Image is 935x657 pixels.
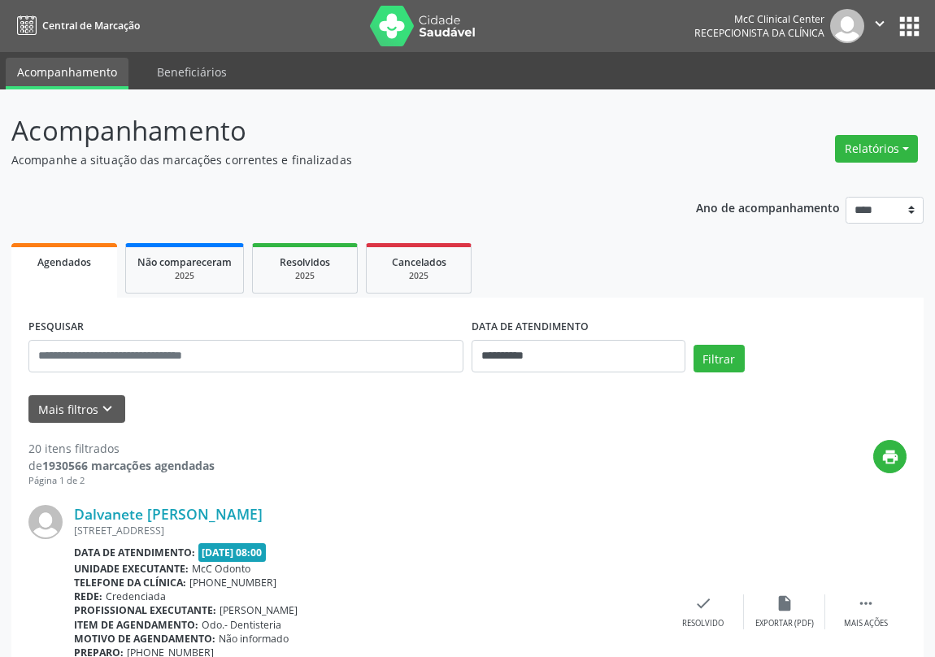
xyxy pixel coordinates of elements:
div: 2025 [378,270,459,282]
img: img [830,9,864,43]
a: Dalvanete [PERSON_NAME] [74,505,263,523]
div: [STREET_ADDRESS] [74,524,663,537]
p: Acompanhe a situação das marcações correntes e finalizadas [11,151,650,168]
a: Acompanhamento [6,58,128,89]
button: Relatórios [835,135,918,163]
a: Beneficiários [146,58,238,86]
label: DATA DE ATENDIMENTO [472,315,589,340]
div: Mais ações [844,618,888,629]
div: 2025 [137,270,232,282]
span: Central de Marcação [42,19,140,33]
div: Resolvido [682,618,724,629]
div: McC Clinical Center [694,12,824,26]
button:  [864,9,895,43]
span: Recepcionista da clínica [694,26,824,40]
span: Resolvidos [280,255,330,269]
div: Página 1 de 2 [28,474,215,488]
i: print [881,448,899,466]
div: Exportar (PDF) [755,618,814,629]
img: img [28,505,63,539]
span: Cancelados [392,255,446,269]
span: Credenciada [106,590,166,603]
strong: 1930566 marcações agendadas [42,458,215,473]
a: Central de Marcação [11,12,140,39]
button: print [873,440,907,473]
div: 20 itens filtrados [28,440,215,457]
span: Não informado [219,632,289,646]
div: de [28,457,215,474]
b: Telefone da clínica: [74,576,186,590]
span: [PHONE_NUMBER] [189,576,276,590]
i: insert_drive_file [776,594,794,612]
button: Filtrar [694,345,745,372]
b: Rede: [74,590,102,603]
p: Acompanhamento [11,111,650,151]
b: Item de agendamento: [74,618,198,632]
button: Mais filtroskeyboard_arrow_down [28,395,125,424]
div: 2025 [264,270,346,282]
span: Agendados [37,255,91,269]
span: Não compareceram [137,255,232,269]
span: McC Odonto [192,562,250,576]
i:  [857,594,875,612]
button: apps [895,12,924,41]
b: Unidade executante: [74,562,189,576]
b: Motivo de agendamento: [74,632,215,646]
i:  [871,15,889,33]
p: Ano de acompanhamento [696,197,840,217]
span: [PERSON_NAME] [220,603,298,617]
label: PESQUISAR [28,315,84,340]
span: [DATE] 08:00 [198,543,267,562]
b: Data de atendimento: [74,546,195,559]
span: Odo.- Dentisteria [202,618,281,632]
b: Profissional executante: [74,603,216,617]
i: check [694,594,712,612]
i: keyboard_arrow_down [98,400,116,418]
